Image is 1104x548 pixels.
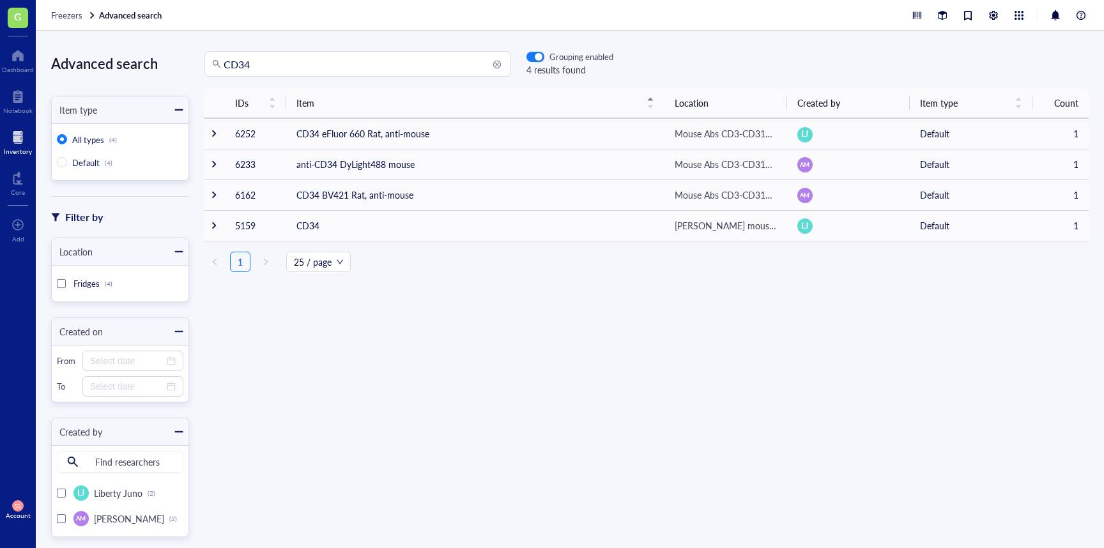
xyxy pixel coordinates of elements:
div: Mouse Abs CD3-CD317 (Right Half) [675,157,777,171]
span: IDs [235,96,261,110]
div: (4) [109,136,117,144]
div: (2) [169,515,177,522]
td: 6252 [225,118,286,149]
td: Default [910,118,1032,149]
div: Account [6,512,31,519]
div: (4) [105,159,112,167]
div: From [57,355,77,367]
div: Page Size [286,252,351,272]
th: Created by [787,88,910,118]
a: Dashboard [2,45,34,73]
span: SS [15,503,20,510]
span: 25 / page [294,252,343,271]
div: Core [11,188,25,196]
div: (2) [148,489,155,497]
div: Location [52,245,93,259]
div: Inventory [4,148,32,155]
span: AM [76,514,86,523]
td: 6233 [225,149,286,179]
button: left [204,252,225,272]
span: right [262,258,270,266]
td: 1 [1032,210,1089,241]
span: LJ [801,220,808,232]
div: Mouse Abs CD3-CD317 (Right Half) [675,126,777,141]
td: 1 [1032,118,1089,149]
td: 6162 [225,179,286,210]
span: Fridges [73,277,100,289]
span: Item type [920,96,1007,110]
div: 4 results found [526,63,613,77]
td: 1 [1032,149,1089,179]
a: Notebook [3,86,33,114]
th: Item type [910,88,1032,118]
li: Previous Page [204,252,225,272]
span: LJ [801,128,808,140]
td: Default [910,210,1032,241]
td: Default [910,149,1032,179]
span: LJ [77,487,84,499]
a: Advanced search [99,10,164,21]
span: Item [296,96,639,110]
th: Location [664,88,787,118]
a: Core [11,168,25,196]
button: right [256,252,276,272]
span: G [14,8,22,24]
div: To [57,381,77,392]
td: 1 [1032,179,1089,210]
span: [PERSON_NAME] [94,512,164,525]
div: Notebook [3,107,33,114]
div: (4) [105,280,112,287]
td: CD34 [286,210,664,241]
a: 1 [231,252,250,271]
th: IDs [225,88,286,118]
span: Liberty Juno [94,487,142,499]
span: All types [72,133,104,146]
div: Created by [52,425,102,439]
td: CD34 eFluor 660 Rat, anti-mouse [286,118,664,149]
span: AM [800,160,809,169]
div: Item type [52,103,97,117]
input: Select date [90,354,164,368]
div: [PERSON_NAME] mouse Abs purified [675,218,777,232]
div: Mouse Abs CD3-CD317 (Right Half) [675,188,777,202]
div: Add [12,235,24,243]
div: Created on [52,324,103,339]
div: Advanced search [51,51,189,75]
div: Filter by [65,209,103,225]
th: Item [286,88,664,118]
span: AM [800,191,809,200]
td: Default [910,179,1032,210]
a: Freezers [51,10,96,21]
td: anti-CD34 DyLight488 mouse [286,149,664,179]
li: 1 [230,252,250,272]
li: Next Page [256,252,276,272]
span: Freezers [51,9,82,21]
span: Default [72,156,100,169]
span: left [211,258,218,266]
td: 5159 [225,210,286,241]
div: Dashboard [2,66,34,73]
a: Inventory [4,127,32,155]
td: CD34 BV421 Rat, anti-mouse [286,179,664,210]
input: Select date [90,379,164,393]
div: Grouping enabled [549,51,613,63]
th: Count [1032,88,1089,118]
